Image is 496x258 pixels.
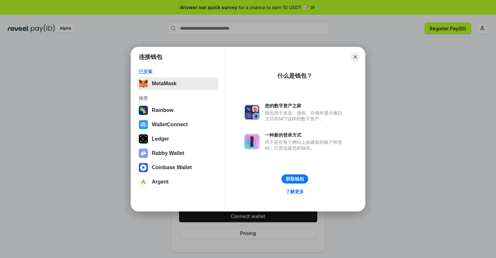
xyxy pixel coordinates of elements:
div: 已安装 [139,69,216,75]
button: Rabby Wallet [137,147,218,160]
div: Rainbow [152,107,174,113]
button: 获取钱包 [281,174,308,183]
button: Ledger [137,132,218,145]
div: 推荐 [139,95,216,101]
button: Close [351,52,360,61]
div: 获取钱包 [286,176,304,182]
div: 您的数字资产之家 [265,103,346,109]
div: 而不是在每个网站上创建新的账户和密码，只需连接您的钱包。 [265,139,346,151]
img: svg+xml,%3Csvg%20xmlns%3D%22http%3A%2F%2Fwww.w3.org%2F2000%2Fsvg%22%20fill%3D%22none%22%20viewBox... [139,149,148,158]
a: 了解更多 [282,187,308,196]
img: svg+xml,%3Csvg%20width%3D%2228%22%20height%3D%2228%22%20viewBox%3D%220%200%2028%2028%22%20fill%3D... [139,177,148,186]
div: Rabby Wallet [152,150,184,156]
img: svg+xml,%3Csvg%20width%3D%22120%22%20height%3D%22120%22%20viewBox%3D%220%200%20120%20120%22%20fil... [139,106,148,115]
div: 一种新的登录方式 [265,132,346,138]
button: Rainbow [137,104,218,117]
img: svg+xml,%3Csvg%20xmlns%3D%22http%3A%2F%2Fwww.w3.org%2F2000%2Fsvg%22%20width%3D%2228%22%20height%3... [139,134,148,143]
button: MetaMask [137,77,218,90]
button: Coinbase Wallet [137,161,218,174]
div: 了解更多 [286,189,304,195]
img: svg+xml,%3Csvg%20width%3D%2228%22%20height%3D%2228%22%20viewBox%3D%220%200%2028%2028%22%20fill%3D... [139,163,148,172]
img: svg+xml,%3Csvg%20xmlns%3D%22http%3A%2F%2Fwww.w3.org%2F2000%2Fsvg%22%20fill%3D%22none%22%20viewBox... [244,104,260,120]
div: Argent [152,179,169,185]
div: 钱包用于发送、接收、存储和显示像以太坊和NFT这样的数字资产。 [265,110,346,122]
div: 什么是钱包？ [277,72,312,80]
img: svg+xml,%3Csvg%20fill%3D%22none%22%20height%3D%2233%22%20viewBox%3D%220%200%2035%2033%22%20width%... [139,79,148,88]
div: WalletConnect [152,122,188,128]
button: WalletConnect [137,118,218,131]
button: Argent [137,175,218,188]
h1: 连接钱包 [139,53,162,61]
div: MetaMask [152,81,176,87]
img: svg+xml,%3Csvg%20xmlns%3D%22http%3A%2F%2Fwww.w3.org%2F2000%2Fsvg%22%20fill%3D%22none%22%20viewBox... [244,134,260,149]
div: Coinbase Wallet [152,165,192,170]
img: svg+xml,%3Csvg%20width%3D%2228%22%20height%3D%2228%22%20viewBox%3D%220%200%2028%2028%22%20fill%3D... [139,120,148,129]
div: Ledger [152,136,169,142]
